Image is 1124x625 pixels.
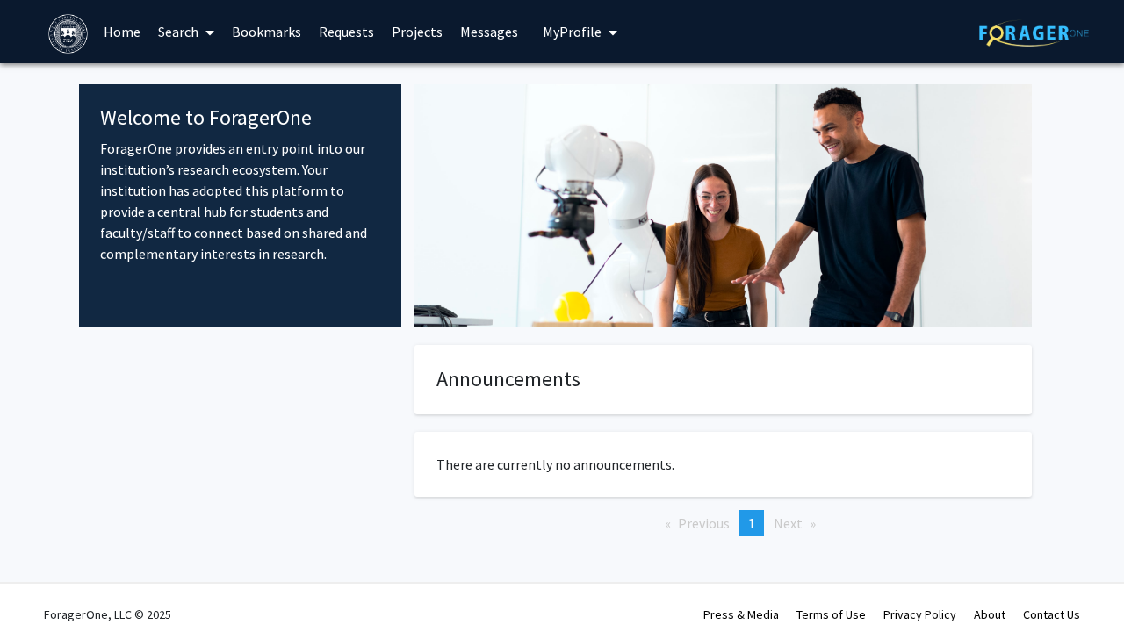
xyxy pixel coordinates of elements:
iframe: Chat [13,546,75,612]
a: Requests [310,1,383,62]
a: Bookmarks [223,1,310,62]
p: There are currently no announcements. [436,454,1010,475]
a: Terms of Use [796,607,866,622]
a: About [974,607,1005,622]
img: Brandeis University Logo [48,14,88,54]
h4: Welcome to ForagerOne [100,105,380,131]
a: Press & Media [703,607,779,622]
img: Cover Image [414,84,1032,327]
span: My Profile [543,23,602,40]
p: ForagerOne provides an entry point into our institution’s research ecosystem. Your institution ha... [100,138,380,264]
a: Home [95,1,149,62]
a: Projects [383,1,451,62]
ul: Pagination [414,510,1032,536]
a: Messages [451,1,527,62]
a: Search [149,1,223,62]
a: Privacy Policy [883,607,956,622]
span: Previous [678,514,730,532]
span: 1 [748,514,755,532]
img: ForagerOne Logo [979,19,1089,47]
a: Contact Us [1023,607,1080,622]
h4: Announcements [436,367,1010,392]
span: Next [774,514,803,532]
